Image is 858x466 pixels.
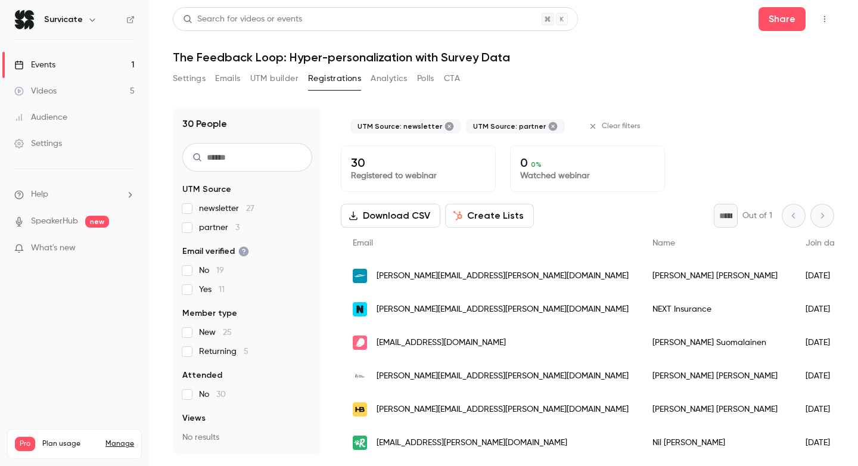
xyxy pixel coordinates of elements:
span: [EMAIL_ADDRESS][PERSON_NAME][DOMAIN_NAME] [377,437,567,449]
h1: The Feedback Loop: Hyper-personalization with Survey Data [173,50,834,64]
div: Audience [14,111,67,123]
button: Download CSV [341,204,440,228]
div: [DATE] [794,426,854,459]
button: UTM builder [250,69,299,88]
span: Views [182,412,206,424]
button: Analytics [371,69,408,88]
p: Registered to webinar [351,170,486,182]
span: Attended [182,369,222,381]
div: [DATE] [794,393,854,426]
span: Returning [199,346,248,358]
img: Survicate [15,10,34,29]
span: [PERSON_NAME][EMAIL_ADDRESS][PERSON_NAME][DOMAIN_NAME] [377,303,629,316]
div: [DATE] [794,293,854,326]
a: Manage [105,439,134,449]
div: Videos [14,85,57,97]
img: bailygarner.co.uk [353,369,367,383]
span: 19 [216,266,224,275]
span: 11 [219,285,225,294]
span: Help [31,188,48,201]
p: No results [182,431,312,443]
p: Out of 1 [742,210,772,222]
button: Settings [173,69,206,88]
span: No [199,389,226,400]
span: [PERSON_NAME][EMAIL_ADDRESS][PERSON_NAME][DOMAIN_NAME] [377,403,629,416]
div: [PERSON_NAME] [PERSON_NAME] [641,393,794,426]
div: NEXT Insurance [641,293,794,326]
span: Join date [806,239,843,247]
span: Member type [182,307,237,319]
span: Email verified [182,246,249,257]
img: algvacations.com [353,269,367,283]
span: Yes [199,284,225,296]
a: SpeakerHub [31,215,78,228]
span: 0 % [531,160,542,169]
span: Name [652,239,675,247]
span: Pro [15,437,35,451]
button: Share [758,7,806,31]
div: [DATE] [794,326,854,359]
h6: Survicate [44,14,83,26]
p: 30 [351,156,486,170]
span: [PERSON_NAME][EMAIL_ADDRESS][PERSON_NAME][DOMAIN_NAME] [377,370,629,383]
span: partner [199,222,240,234]
span: UTM Source [182,184,231,195]
button: Create Lists [445,204,534,228]
div: Settings [14,138,62,150]
span: UTM Source: newsletter [357,122,442,131]
span: 27 [246,204,254,213]
span: newsletter [199,203,254,215]
p: Watched webinar [520,170,655,182]
span: Clear filters [602,122,641,131]
div: [DATE] [794,259,854,293]
span: [PERSON_NAME][EMAIL_ADDRESS][PERSON_NAME][DOMAIN_NAME] [377,270,629,282]
span: Email [353,239,373,247]
div: [PERSON_NAME] Suomalainen [641,326,794,359]
div: [DATE] [794,359,854,393]
button: Emails [215,69,240,88]
div: [PERSON_NAME] [PERSON_NAME] [641,259,794,293]
button: Registrations [308,69,361,88]
span: Plan usage [42,439,98,449]
img: honeybook.com [353,402,367,417]
div: Nil [PERSON_NAME] [641,426,794,459]
p: 0 [520,156,655,170]
button: Polls [417,69,434,88]
span: 30 [216,390,226,399]
h1: 30 People [182,117,227,131]
span: 25 [223,328,232,337]
button: CTA [444,69,460,88]
span: What's new [31,242,76,254]
span: UTM Source: partner [473,122,546,131]
span: new [85,216,109,228]
span: [EMAIL_ADDRESS][DOMAIN_NAME] [377,337,506,349]
li: help-dropdown-opener [14,188,135,201]
div: Search for videos or events [183,13,302,26]
span: 3 [235,223,240,232]
div: Events [14,59,55,71]
span: 5 [244,347,248,356]
button: Remove "partner" from selected "UTM Source" filter [548,122,558,131]
img: next-insurance.com [353,302,367,316]
button: Remove "newsletter" from selected "UTM Source" filter [444,122,454,131]
img: rover.com [353,436,367,450]
span: New [199,327,232,338]
iframe: Noticeable Trigger [120,243,135,254]
span: No [199,265,224,277]
button: Clear filters [584,117,648,136]
img: flo.health [353,335,367,350]
div: [PERSON_NAME] [PERSON_NAME] [641,359,794,393]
